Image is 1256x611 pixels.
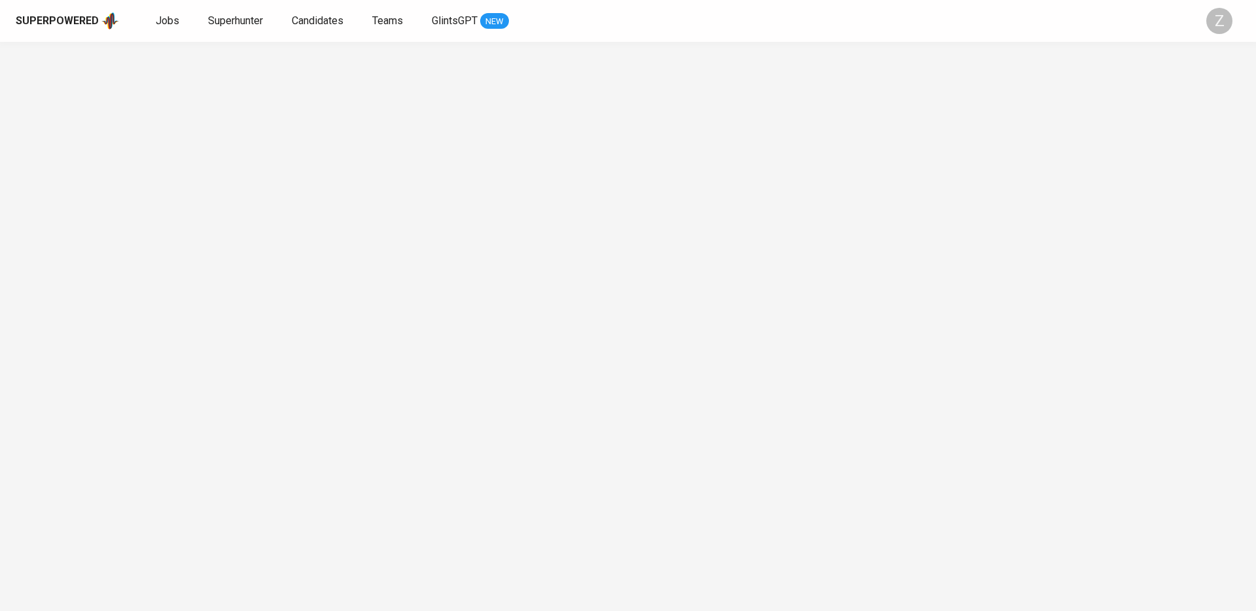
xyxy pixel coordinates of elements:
[372,13,406,29] a: Teams
[16,14,99,29] div: Superpowered
[292,14,343,27] span: Candidates
[208,14,263,27] span: Superhunter
[1206,8,1232,34] div: Z
[432,13,509,29] a: GlintsGPT NEW
[208,13,266,29] a: Superhunter
[16,11,119,31] a: Superpoweredapp logo
[156,14,179,27] span: Jobs
[432,14,478,27] span: GlintsGPT
[480,15,509,28] span: NEW
[292,13,346,29] a: Candidates
[101,11,119,31] img: app logo
[372,14,403,27] span: Teams
[156,13,182,29] a: Jobs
